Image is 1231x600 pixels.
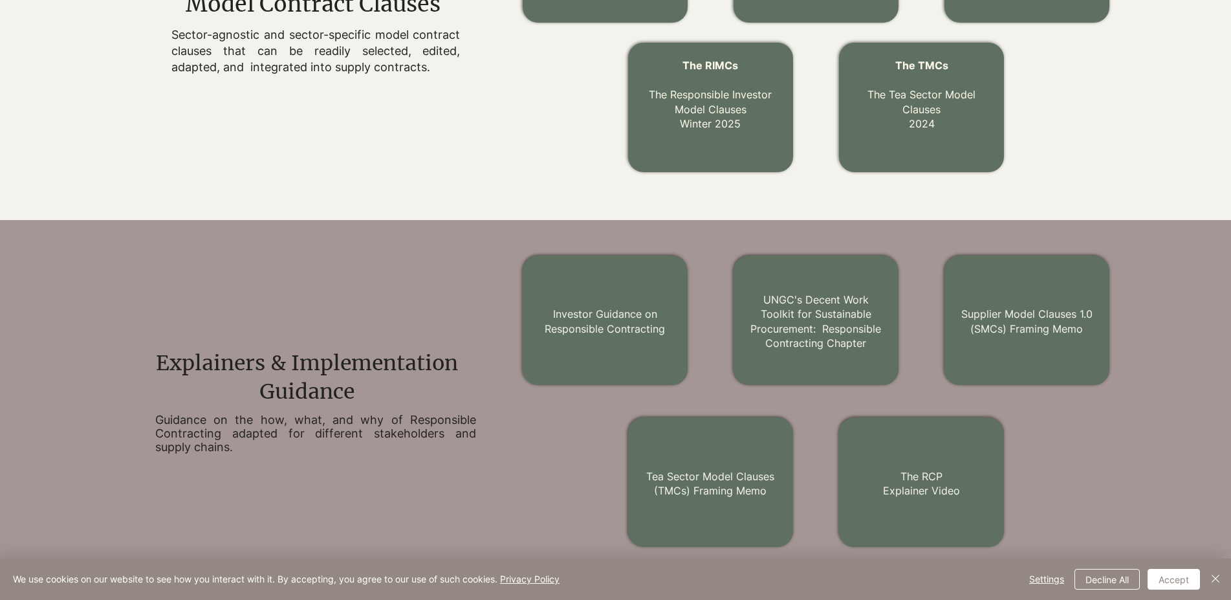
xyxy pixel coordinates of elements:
[895,59,948,72] span: The TMCs
[646,470,774,497] a: Tea Sector Model Clauses (TMCs) Framing Memo
[1148,569,1200,590] button: Accept
[1029,570,1064,589] span: Settings
[545,307,665,335] a: Investor Guidance on Responsible Contracting
[682,59,738,72] span: The RIMCs
[171,27,460,76] p: Sector-agnostic and sector-specific model contract clauses that can be readily selected, edited, ...
[1208,571,1223,586] img: Close
[1074,569,1140,590] button: Decline All
[155,413,476,454] h2: Guidance on the how, what, and why of Responsible Contracting adapted for different stakeholders ...
[750,293,881,350] a: UNGC's Decent Work Toolkit for Sustainable Procurement: Responsible Contracting Chapter
[883,470,960,497] a: The RCPExplainer Video
[961,307,1093,335] a: Supplier Model Clauses 1.0 (SMCs) Framing Memo
[500,573,560,584] a: Privacy Policy
[13,573,560,585] span: We use cookies on our website to see how you interact with it. By accepting, you agree to our use...
[1208,569,1223,590] button: Close
[156,350,458,405] span: Explainers & Implementation Guidance
[649,59,772,130] a: The RIMCs The Responsible Investor Model ClausesWinter 2025
[867,59,975,130] a: The TMCs The Tea Sector Model Clauses2024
